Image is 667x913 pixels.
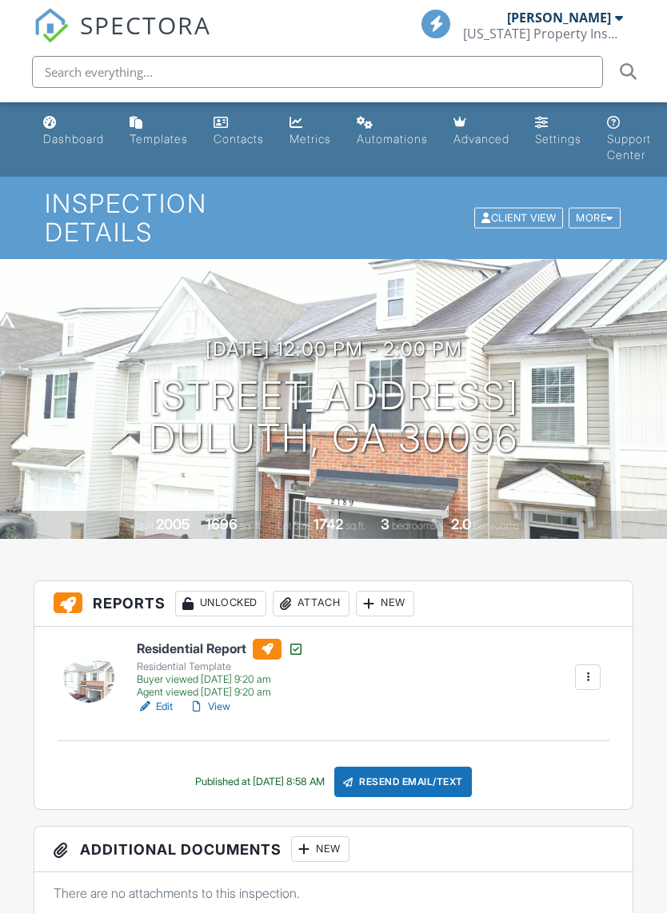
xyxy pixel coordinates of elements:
span: SPECTORA [80,8,211,42]
a: Residential Report Residential Template Buyer viewed [DATE] 9:20 am Agent viewed [DATE] 9:20 am [137,639,304,700]
h3: Additional Documents [34,827,633,872]
h3: Reports [34,581,633,627]
a: Metrics [283,109,337,154]
div: 2005 [156,516,190,532]
div: Advanced [453,132,509,146]
div: Resend Email/Text [334,767,472,797]
span: Lot Size [278,520,311,532]
a: Settings [529,109,588,154]
span: Built [136,520,154,532]
div: Client View [474,207,563,229]
a: Dashboard [37,109,110,154]
a: Support Center [601,109,657,170]
div: Metrics [290,132,331,146]
input: Search everything... [32,56,603,88]
a: Contacts [207,109,270,154]
a: Templates [123,109,194,154]
div: Attach [273,591,349,616]
a: SPECTORA [34,22,211,55]
a: Edit [137,699,173,715]
span: sq. ft. [240,520,262,532]
div: 1696 [206,516,238,532]
span: sq.ft. [345,520,365,532]
div: Published at [DATE] 8:58 AM [195,775,325,788]
div: Support Center [607,132,651,161]
span: bathrooms [473,520,519,532]
div: Dashboard [43,132,104,146]
div: Settings [535,132,581,146]
div: More [569,207,621,229]
div: Automations [357,132,428,146]
div: Agent viewed [DATE] 9:20 am [137,686,304,699]
div: 1742 [314,516,343,532]
span: bedrooms [392,520,436,532]
h3: [DATE] 12:00 pm - 2:00 pm [206,338,462,360]
div: Georgia Property Inspectors [463,26,623,42]
div: [PERSON_NAME] [507,10,611,26]
a: View [189,699,230,715]
h1: Inspection Details [45,189,622,245]
div: Residential Template [137,660,304,673]
div: Unlocked [175,591,266,616]
a: Client View [473,211,567,223]
a: Automations (Basic) [350,109,434,154]
p: There are no attachments to this inspection. [54,884,614,902]
div: 3 [381,516,389,532]
div: Buyer viewed [DATE] 9:20 am [137,673,304,686]
a: Advanced [447,109,516,154]
div: 2.0 [451,516,471,532]
div: New [356,591,414,616]
h6: Residential Report [137,639,304,660]
div: New [291,836,349,862]
img: The Best Home Inspection Software - Spectora [34,8,69,43]
div: Templates [130,132,188,146]
div: Contacts [214,132,264,146]
h1: [STREET_ADDRESS] Duluth, GA 30096 [149,375,519,460]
